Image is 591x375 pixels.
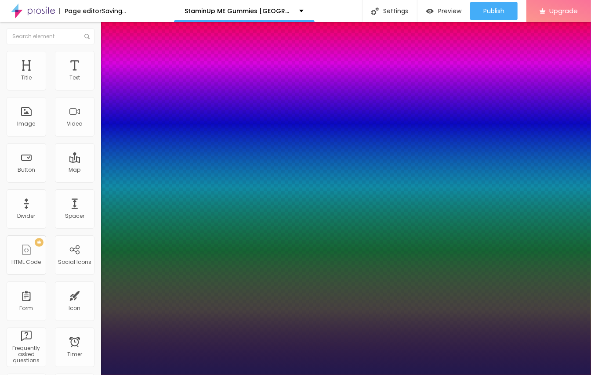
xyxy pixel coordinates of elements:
div: Map [69,167,81,173]
div: Form [20,305,33,311]
img: Icone [84,34,90,39]
button: Preview [417,2,470,20]
img: view-1.svg [426,7,434,15]
div: Timer [67,351,82,357]
span: Upgrade [549,7,578,14]
div: Social Icons [58,259,91,265]
div: Title [21,75,32,81]
div: Spacer [65,213,84,219]
div: Icon [69,305,81,311]
div: Frequently asked questions [9,345,44,364]
p: StaminUp ME Gummies [GEOGRAPHIC_DATA] [185,8,293,14]
img: Icone [371,7,379,15]
div: Saving... [102,8,126,14]
input: Search element [7,29,94,44]
div: HTML Code [12,259,41,265]
div: Button [18,167,35,173]
div: Divider [18,213,36,219]
span: Publish [483,7,504,14]
button: Publish [470,2,518,20]
div: Video [67,121,83,127]
div: Text [69,75,80,81]
span: Preview [438,7,461,14]
div: Image [18,121,36,127]
div: Page editor [59,8,102,14]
